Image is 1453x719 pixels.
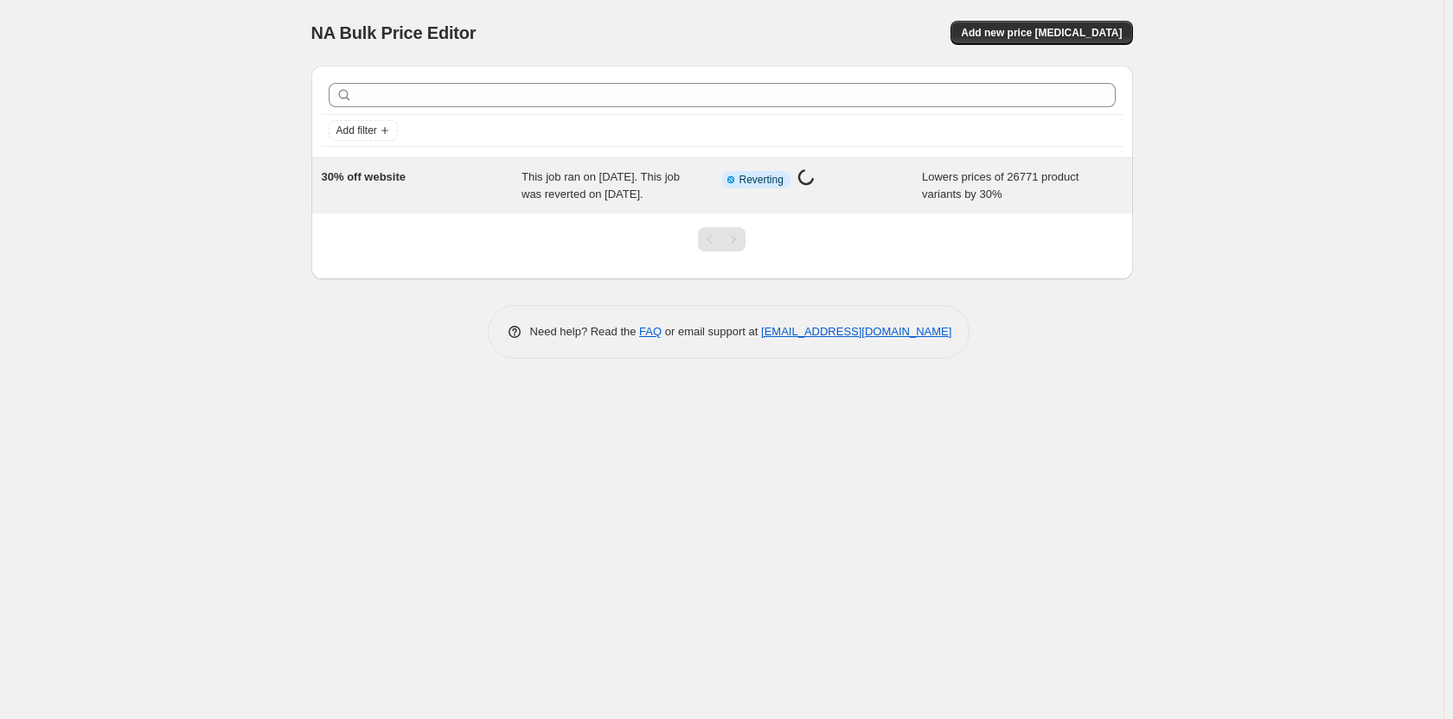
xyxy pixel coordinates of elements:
[522,170,680,200] span: This job ran on [DATE]. This job was reverted on [DATE].
[639,325,662,338] a: FAQ
[329,120,398,141] button: Add filter
[662,325,761,338] span: or email support at
[761,325,951,338] a: [EMAIL_ADDRESS][DOMAIN_NAME]
[530,325,640,338] span: Need help? Read the
[336,124,377,137] span: Add filter
[922,170,1079,200] span: Lowers prices of 26771 product variants by 30%
[961,26,1122,40] span: Add new price [MEDICAL_DATA]
[311,23,477,42] span: NA Bulk Price Editor
[698,227,746,251] nav: Pagination
[739,173,784,187] span: Reverting
[322,170,406,183] span: 30% off website
[951,21,1132,45] button: Add new price [MEDICAL_DATA]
